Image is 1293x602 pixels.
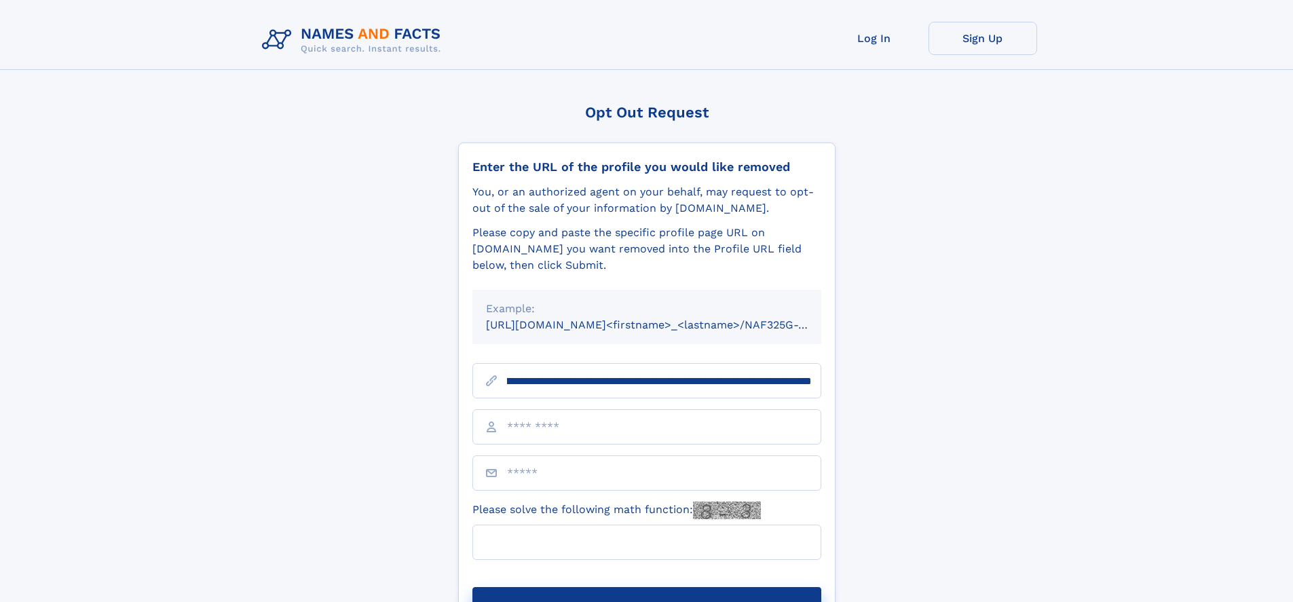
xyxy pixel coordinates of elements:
[820,22,929,55] a: Log In
[472,159,821,174] div: Enter the URL of the profile you would like removed
[472,184,821,217] div: You, or an authorized agent on your behalf, may request to opt-out of the sale of your informatio...
[458,104,836,121] div: Opt Out Request
[929,22,1037,55] a: Sign Up
[472,225,821,274] div: Please copy and paste the specific profile page URL on [DOMAIN_NAME] you want removed into the Pr...
[486,301,808,317] div: Example:
[257,22,452,58] img: Logo Names and Facts
[472,502,761,519] label: Please solve the following math function:
[486,318,847,331] small: [URL][DOMAIN_NAME]<firstname>_<lastname>/NAF325G-xxxxxxxx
